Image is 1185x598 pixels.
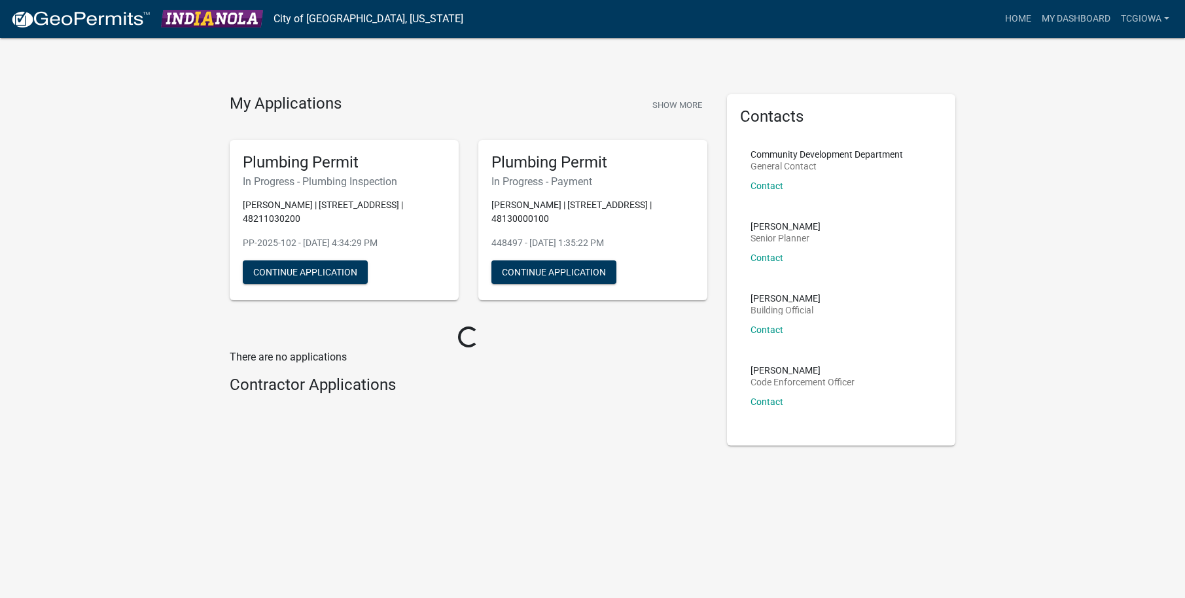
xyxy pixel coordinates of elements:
h5: Plumbing Permit [491,153,694,172]
h6: In Progress - Payment [491,175,694,188]
p: There are no applications [230,349,707,365]
p: Community Development Department [751,150,903,159]
a: Contact [751,253,783,263]
a: City of [GEOGRAPHIC_DATA], [US_STATE] [274,8,463,30]
p: Code Enforcement Officer [751,378,855,387]
a: Contact [751,181,783,191]
img: City of Indianola, Iowa [161,10,263,27]
p: Senior Planner [751,234,821,243]
a: Home [1000,7,1036,31]
a: Contact [751,325,783,335]
h5: Contacts [740,107,943,126]
p: Building Official [751,306,821,315]
p: General Contact [751,162,903,171]
h4: Contractor Applications [230,376,707,395]
p: [PERSON_NAME] | [STREET_ADDRESS] | 48130000100 [491,198,694,226]
h6: In Progress - Plumbing Inspection [243,175,446,188]
p: [PERSON_NAME] [751,222,821,231]
a: My Dashboard [1036,7,1116,31]
a: Contact [751,396,783,407]
h4: My Applications [230,94,342,114]
button: Continue Application [491,260,616,284]
p: PP-2025-102 - [DATE] 4:34:29 PM [243,236,446,250]
p: [PERSON_NAME] [751,366,855,375]
button: Show More [647,94,707,116]
p: 448497 - [DATE] 1:35:22 PM [491,236,694,250]
a: TcgIowa [1116,7,1175,31]
h5: Plumbing Permit [243,153,446,172]
p: [PERSON_NAME] | [STREET_ADDRESS] | 48211030200 [243,198,446,226]
wm-workflow-list-section: Contractor Applications [230,376,707,400]
button: Continue Application [243,260,368,284]
p: [PERSON_NAME] [751,294,821,303]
